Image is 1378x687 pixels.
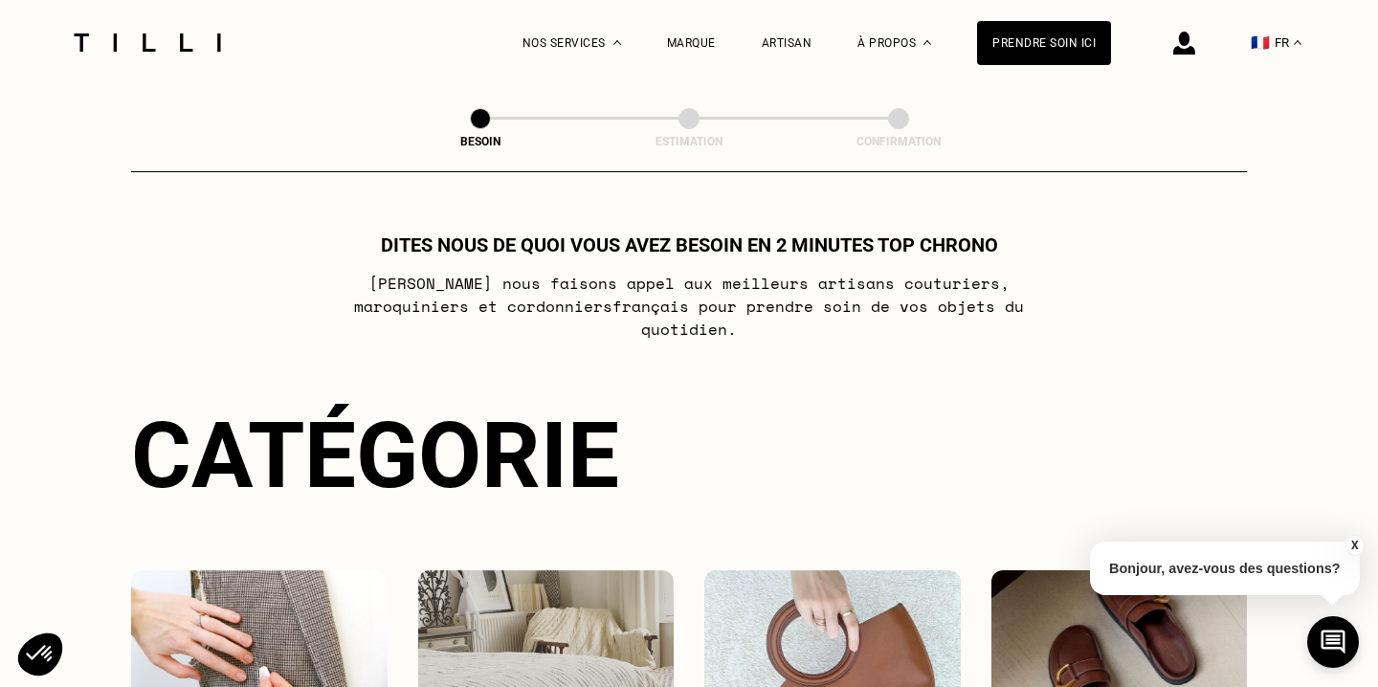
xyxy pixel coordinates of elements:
[131,402,1247,509] div: Catégorie
[1345,535,1364,556] button: X
[1090,542,1360,595] p: Bonjour, avez-vous des questions?
[803,135,994,148] div: Confirmation
[1294,40,1301,45] img: menu déroulant
[593,135,785,148] div: Estimation
[381,233,998,256] h1: Dites nous de quoi vous avez besoin en 2 minutes top chrono
[977,21,1111,65] a: Prendre soin ici
[67,33,228,52] img: Logo du service de couturière Tilli
[667,36,716,50] a: Marque
[1173,32,1195,55] img: icône connexion
[762,36,812,50] a: Artisan
[613,40,621,45] img: Menu déroulant
[1251,33,1270,52] span: 🇫🇷
[310,272,1069,341] p: [PERSON_NAME] nous faisons appel aux meilleurs artisans couturiers , maroquiniers et cordonniers ...
[923,40,931,45] img: Menu déroulant à propos
[385,135,576,148] div: Besoin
